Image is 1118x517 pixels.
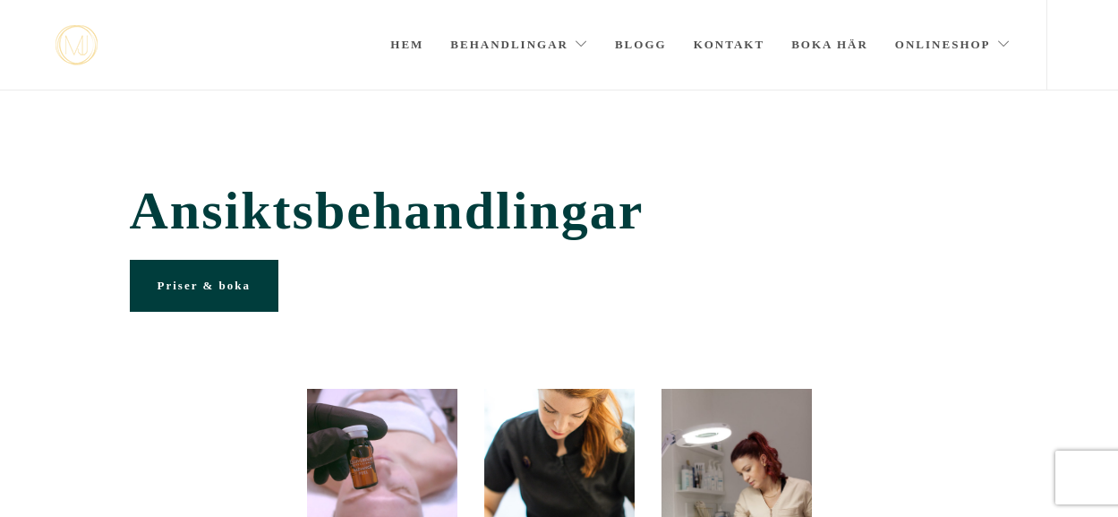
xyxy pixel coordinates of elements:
[130,180,989,242] span: Ansiktsbehandlingar
[55,25,98,65] img: mjstudio
[158,279,251,292] span: Priser & boka
[55,25,98,65] a: mjstudio mjstudio mjstudio
[130,260,278,312] a: Priser & boka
